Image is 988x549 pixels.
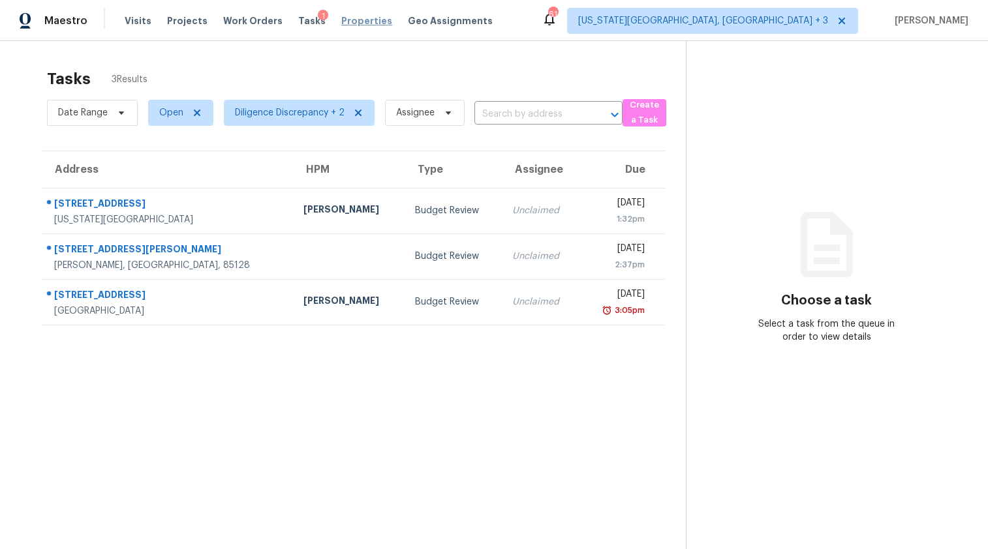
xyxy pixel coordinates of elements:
div: Unclaimed [512,204,570,217]
div: [GEOGRAPHIC_DATA] [54,304,283,318]
div: [PERSON_NAME] [303,294,394,310]
span: 3 Results [112,73,147,86]
h3: Choose a task [781,294,872,307]
div: Budget Review [415,204,492,217]
div: Budget Review [415,295,492,308]
div: 1 [318,10,328,23]
button: Open [606,106,624,124]
span: Visits [125,14,151,27]
span: Projects [167,14,208,27]
span: Work Orders [223,14,283,27]
div: Budget Review [415,250,492,263]
span: Date Range [58,106,108,119]
div: [DATE] [591,196,645,213]
span: Diligence Discrepancy + 2 [235,106,345,119]
div: 3:05pm [612,304,645,317]
button: Create a Task [623,99,666,126]
input: Search by address [474,104,586,125]
div: 2:37pm [591,258,645,271]
div: 1:32pm [591,213,645,226]
h2: Tasks [47,72,91,85]
span: Properties [341,14,392,27]
span: Tasks [298,16,326,25]
div: [DATE] [591,288,645,304]
span: Geo Assignments [408,14,493,27]
span: Create a Task [629,98,660,128]
div: [PERSON_NAME], [GEOGRAPHIC_DATA], 85128 [54,259,283,272]
span: Open [159,106,183,119]
div: [DATE] [591,242,645,258]
span: [US_STATE][GEOGRAPHIC_DATA], [GEOGRAPHIC_DATA] + 3 [578,14,828,27]
div: [STREET_ADDRESS] [54,197,283,213]
th: Due [580,151,665,188]
div: [STREET_ADDRESS][PERSON_NAME] [54,243,283,259]
div: Select a task from the queue in order to view details [756,318,897,344]
img: Overdue Alarm Icon [602,304,612,317]
span: Assignee [396,106,435,119]
div: [PERSON_NAME] [303,203,394,219]
span: Maestro [44,14,87,27]
th: Address [42,151,293,188]
div: [STREET_ADDRESS] [54,288,283,304]
div: [US_STATE][GEOGRAPHIC_DATA] [54,213,283,226]
span: [PERSON_NAME] [889,14,968,27]
div: Unclaimed [512,295,570,308]
th: HPM [293,151,404,188]
th: Type [405,151,502,188]
div: Unclaimed [512,250,570,263]
div: 61 [548,8,557,21]
th: Assignee [502,151,580,188]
